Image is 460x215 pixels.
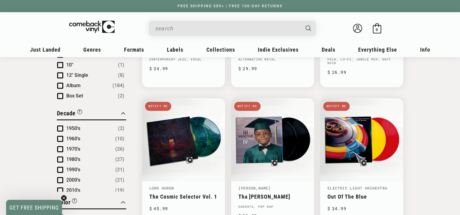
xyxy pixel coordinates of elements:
[66,83,81,88] span: Album
[171,4,289,8] a: FREE SHIPPING $89+ | FREE 100-DAY RETURNS
[66,187,80,193] span: 2010's
[66,177,80,183] span: 2000's
[149,186,174,190] a: Lord Huron
[57,110,76,117] span: Decade
[57,109,82,119] button: Filter by Decade
[118,72,124,79] span: Number of products: (8)
[118,61,124,69] span: Number of products: (1)
[112,82,124,89] span: Number of products: (184)
[238,193,307,200] a: Tha [PERSON_NAME]
[66,62,73,68] span: 10"
[149,21,316,36] div: Search
[115,187,124,194] span: Number of products: (19)
[155,22,299,35] input: When autocomplete results are available use up and down arrows to review and enter to select
[358,46,397,53] span: Everything Else
[115,135,124,142] span: Number of products: (10)
[66,146,80,152] span: 1970's
[327,193,396,200] a: Out Of The Blue
[61,195,67,201] button: Close teaser
[66,167,80,172] span: 1990's
[115,166,124,173] span: Number of products: (21)
[420,46,430,53] span: Info
[118,125,124,132] span: Number of products: (2)
[66,93,83,99] span: Box Set
[9,204,59,211] span: GET FREE SHIPPING
[376,27,378,32] span: 0
[206,46,235,53] span: Collections
[115,156,124,163] span: Number of products: (27)
[238,186,271,190] a: [PERSON_NAME]
[118,92,124,100] span: Number of products: (2)
[66,72,88,78] span: 12" Single
[57,199,71,206] span: Color
[258,46,299,53] span: Indie Exclusives
[66,125,80,131] span: 1950's
[115,145,124,153] span: Number of products: (26)
[300,21,316,36] button: Search
[57,198,77,208] button: Filter by Color
[6,200,62,215] div: GET FREE SHIPPINGClose teaser
[66,156,80,162] span: 1980's
[167,46,183,53] span: Labels
[66,136,80,142] span: 1960's
[124,46,144,53] span: Formats
[327,186,387,190] a: Electric Light Orchestra
[149,193,218,200] a: The Cosmic Selector Vol. 1
[322,46,335,53] span: Deals
[83,46,101,53] span: Genres
[30,46,61,53] span: Just Landed
[115,176,124,184] span: Number of products: (21)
